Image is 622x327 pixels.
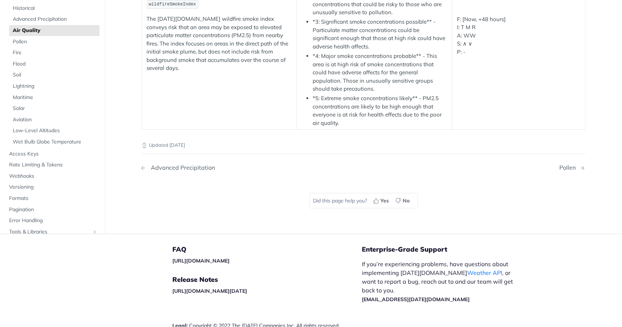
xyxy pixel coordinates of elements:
[362,245,533,254] h5: Enterprise-Grade Support
[9,228,90,236] span: Tools & Libraries
[9,81,99,92] a: Lightning
[9,126,99,137] a: Low-Level Altitudes
[13,16,98,23] span: Advanced Precipitation
[5,149,99,159] a: Access Keys
[9,184,98,191] span: Versioning
[313,52,447,93] li: *4: Major smoke concentrations probable** - This area is at high risk of smoke concentrations tha...
[9,217,98,224] span: Error Handling
[5,215,99,226] a: Error Handling
[9,36,99,47] a: Pollen
[13,105,98,112] span: Solar
[9,25,99,36] a: Air Quality
[13,94,98,101] span: Maritime
[9,70,99,81] a: Soil
[9,47,99,58] a: Fire
[371,195,393,206] button: Yes
[13,27,98,34] span: Air Quality
[142,142,586,149] p: Updated [DATE]
[13,72,98,79] span: Soil
[9,103,99,114] a: Solar
[313,94,447,127] li: *5: Extreme smoke concentrations likely** - PM2.5 concentrations are likely to be high enough tha...
[13,49,98,56] span: Fire
[9,195,98,202] span: Formats
[9,161,98,169] span: Rate Limiting & Tokens
[13,60,98,68] span: Flood
[173,288,247,294] a: [URL][DOMAIN_NAME][DATE]
[13,127,98,135] span: Low-Level Altitudes
[362,260,521,303] p: If you’re experiencing problems, have questions about implementing [DATE][DOMAIN_NAME] , or want ...
[142,164,332,171] a: Previous Page: Advanced Precipitation
[9,137,99,147] a: Wet Bulb Globe Temperature
[173,257,230,264] a: [URL][DOMAIN_NAME]
[9,14,99,25] a: Advanced Precipitation
[457,15,580,56] p: F: [Now, +48 hours] I: T M R A: WW S: ∧ ∨ P: -
[403,197,410,205] span: No
[9,150,98,158] span: Access Keys
[142,157,586,178] nav: Pagination Controls
[9,3,99,14] a: Historical
[560,164,586,171] a: Next Page: Pollen
[381,197,389,205] span: Yes
[13,116,98,123] span: Aviation
[5,159,99,170] a: Rate Limiting & Tokens
[149,2,196,7] span: wildfireSmokeIndex
[5,204,99,215] a: Pagination
[362,296,470,303] a: [EMAIL_ADDRESS][DATE][DOMAIN_NAME]
[9,92,99,103] a: Maritime
[309,193,418,208] div: Did this page help you?
[13,138,98,146] span: Wet Bulb Globe Temperature
[313,18,447,51] li: *3: Significant smoke concentrations possible** - Particulate matter concentrations could be sign...
[147,15,292,72] p: The [DATE][DOMAIN_NAME] wildfire smoke index conveys risk that an area may be exposed to elevated...
[92,229,98,235] button: Show subpages for Tools & Libraries
[9,173,98,180] span: Webhooks
[9,114,99,125] a: Aviation
[13,83,98,90] span: Lightning
[468,269,502,276] a: Weather API
[5,182,99,193] a: Versioning
[148,164,215,171] div: Advanced Precipitation
[5,171,99,182] a: Webhooks
[13,38,98,46] span: Pollen
[9,206,98,213] span: Pagination
[5,226,99,237] a: Tools & LibrariesShow subpages for Tools & Libraries
[393,195,414,206] button: No
[5,193,99,204] a: Formats
[560,164,580,171] div: Pollen
[13,5,98,12] span: Historical
[173,245,362,254] h5: FAQ
[9,59,99,70] a: Flood
[173,275,362,284] h5: Release Notes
